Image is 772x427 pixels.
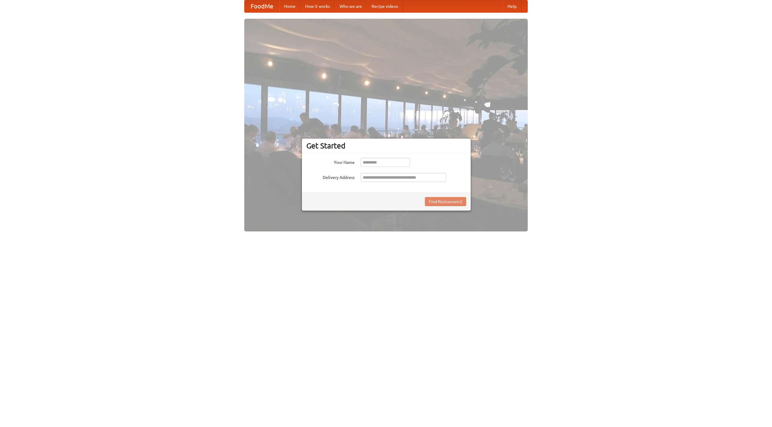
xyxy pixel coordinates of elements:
h3: Get Started [306,141,466,150]
label: Your Name [306,158,355,165]
a: How it works [300,0,335,12]
label: Delivery Address [306,173,355,180]
a: FoodMe [245,0,279,12]
button: Find Restaurants! [425,197,466,206]
a: Who we are [335,0,367,12]
a: Home [279,0,300,12]
a: Help [503,0,521,12]
a: Recipe videos [367,0,403,12]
